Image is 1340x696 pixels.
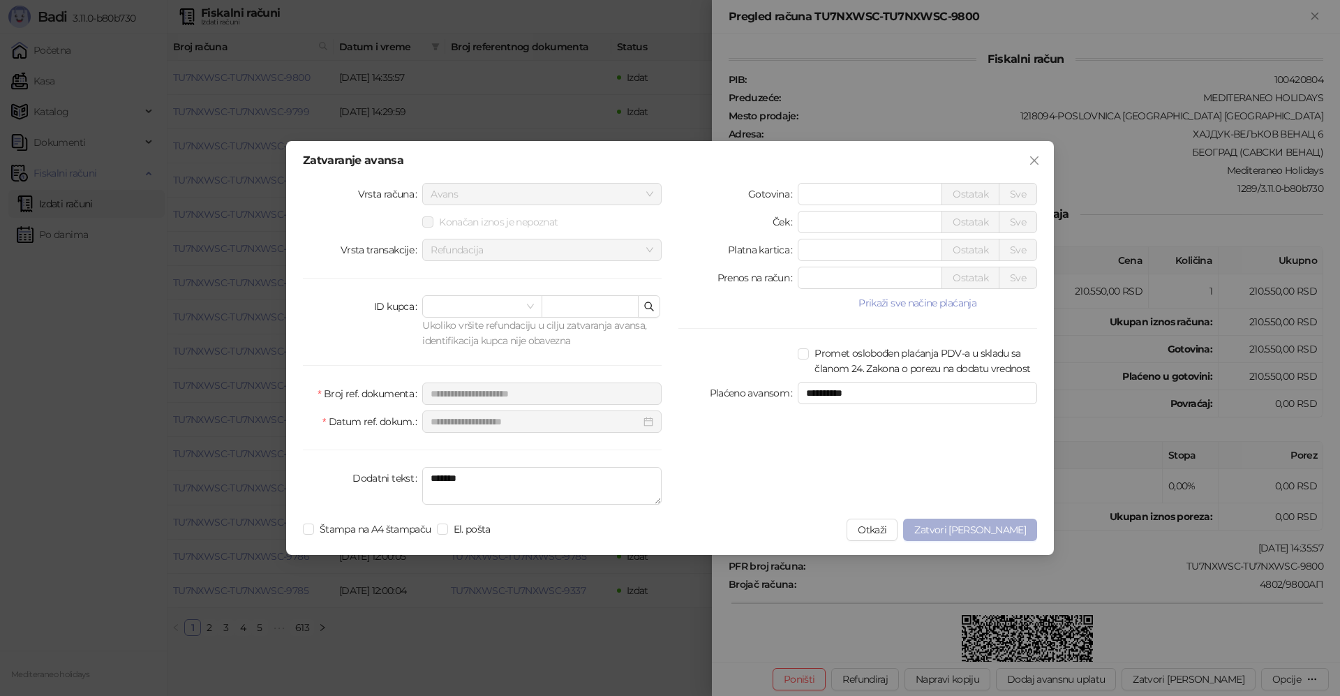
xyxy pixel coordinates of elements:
button: Otkaži [847,519,898,541]
span: Promet oslobođen plaćanja PDV-a u skladu sa članom 24. Zakona o porezu na dodatu vrednost [809,346,1037,376]
label: Vrsta računa [358,183,423,205]
button: Ostatak [941,211,999,233]
textarea: Dodatni tekst [422,467,662,505]
span: Avans [431,184,653,205]
span: Konačan iznos je nepoznat [433,214,563,230]
button: Close [1023,149,1045,172]
input: Broj ref. dokumenta [422,383,662,405]
label: Platna kartica [728,239,798,261]
button: Sve [999,267,1037,289]
span: Zatvori [PERSON_NAME] [914,524,1026,536]
label: Vrsta transakcije [341,239,423,261]
button: Zatvori [PERSON_NAME] [903,519,1037,541]
span: close [1029,155,1040,166]
button: Ostatak [941,267,999,289]
input: Datum ref. dokum. [431,414,641,429]
label: Dodatni tekst [352,467,422,489]
span: El. pošta [448,521,496,537]
div: Ukoliko vršite refundaciju u cilju zatvaranja avansa, identifikacija kupca nije obavezna [422,318,662,348]
label: Plaćeno avansom [710,382,798,404]
label: Broj ref. dokumenta [318,383,422,405]
button: Ostatak [941,239,999,261]
span: Štampa na A4 štampaču [314,521,437,537]
button: Prikaži sve načine plaćanja [798,295,1037,311]
button: Ostatak [941,183,999,205]
label: Gotovina [748,183,798,205]
div: Zatvaranje avansa [303,155,1037,166]
span: Refundacija [431,239,653,260]
label: Datum ref. dokum. [322,410,422,433]
label: ID kupca [374,295,422,318]
button: Sve [999,211,1037,233]
button: Sve [999,239,1037,261]
button: Sve [999,183,1037,205]
label: Prenos na račun [717,267,798,289]
span: Zatvori [1023,155,1045,166]
label: Ček [773,211,798,233]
